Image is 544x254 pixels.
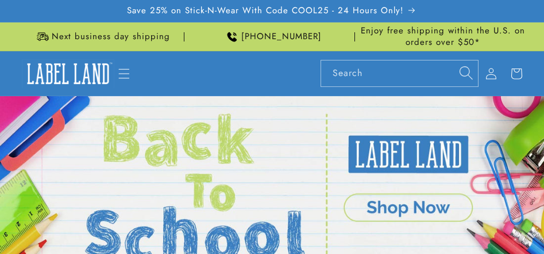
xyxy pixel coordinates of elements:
[360,22,526,51] div: Announcement
[241,31,322,43] span: [PHONE_NUMBER]
[111,61,137,86] summary: Menu
[189,22,355,51] div: Announcement
[22,59,114,88] img: Label Land
[360,25,526,48] span: Enjoy free shipping within the U.S. on orders over $50*
[127,5,404,17] span: Save 25% on Stick-N-Wear With Code COOL25 - 24 Hours Only!
[17,55,118,92] a: Label Land
[453,60,479,85] button: Search
[18,22,184,51] div: Announcement
[52,31,170,43] span: Next business day shipping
